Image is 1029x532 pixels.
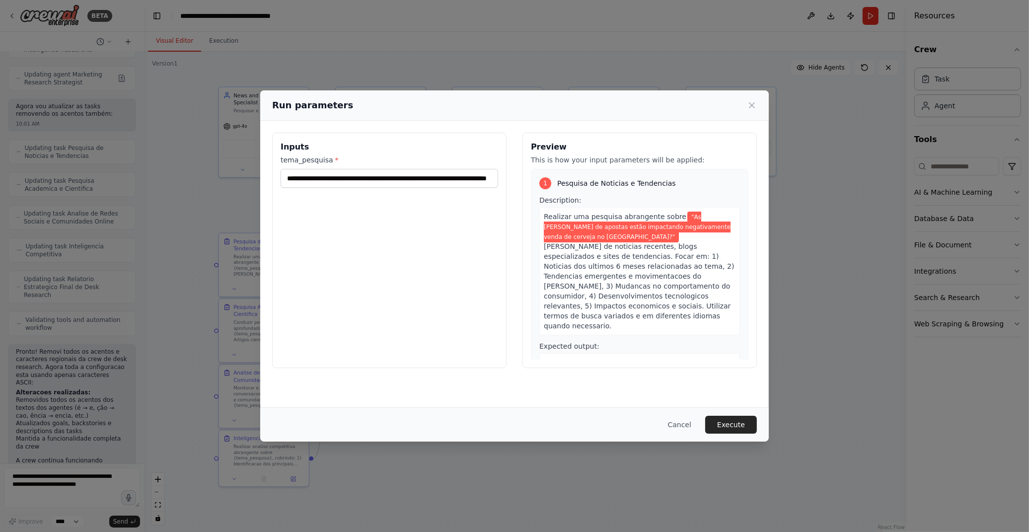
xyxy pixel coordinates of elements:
span: Um relatorio detalhado em markdown com todas as noticias e tendencias relevantes encontradas, org... [544,359,731,416]
h2: Run parameters [272,98,353,112]
label: tema_pesquisa [281,155,498,165]
h3: Preview [531,141,748,153]
span: Pesquisa de Noticias e Tendencias [557,178,676,188]
p: This is how your input parameters will be applied: [531,155,748,165]
span: Expected output: [539,342,599,350]
h3: Inputs [281,141,498,153]
span: Realizar uma pesquisa abrangente sobre [544,213,686,221]
span: Variable: tema_pesquisa [544,212,731,242]
div: 1 [539,177,551,189]
span: Description: [539,196,581,204]
span: [PERSON_NAME] de noticias recentes, blogs especializados e sites de tendencias. Focar em: 1) Noti... [544,242,734,330]
button: Execute [705,416,757,434]
button: Cancel [660,416,699,434]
